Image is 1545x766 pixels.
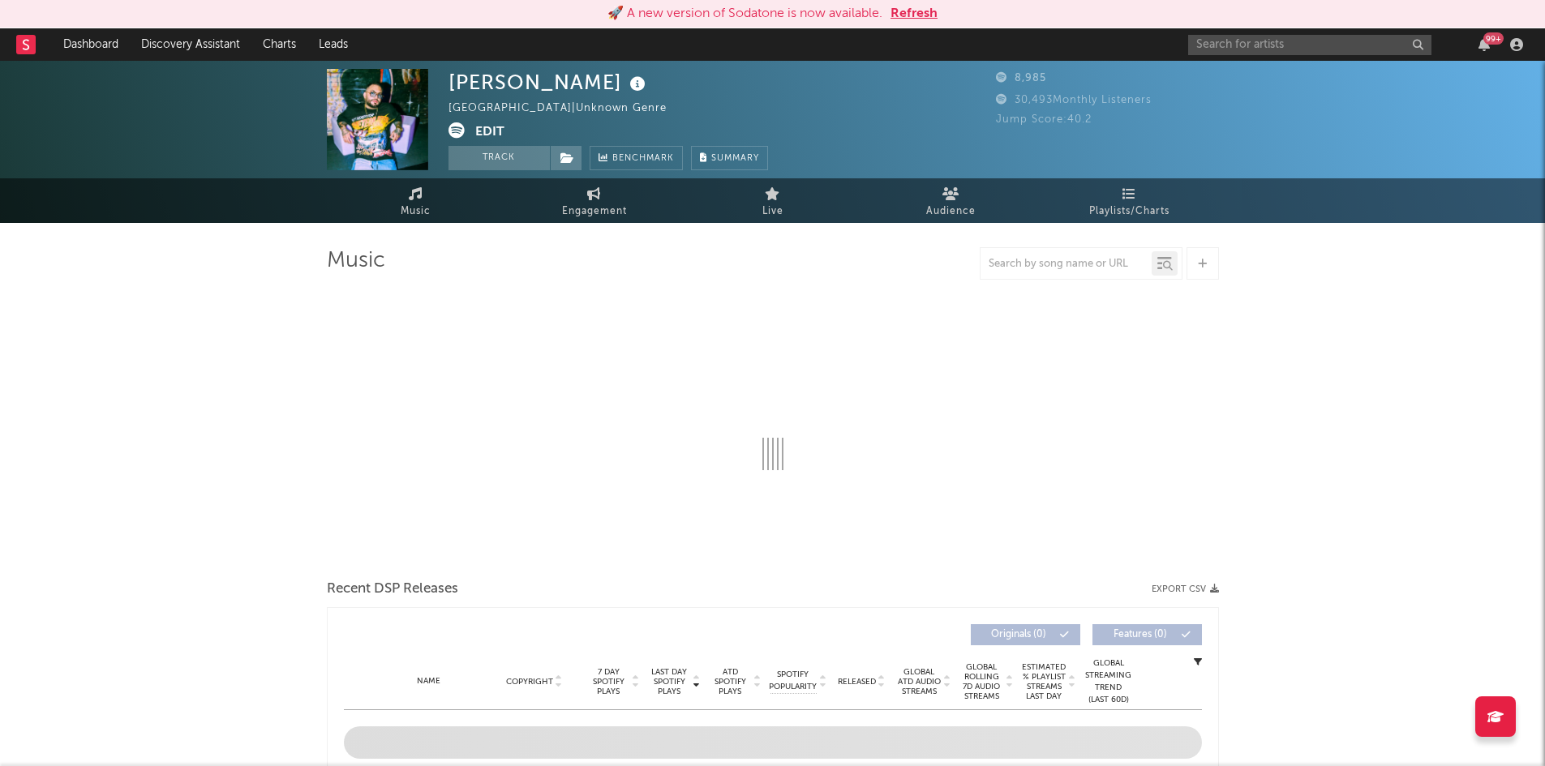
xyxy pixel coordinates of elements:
a: Discovery Assistant [130,28,251,61]
span: 7 Day Spotify Plays [587,667,630,696]
button: Features(0) [1092,624,1202,645]
span: Copyright [506,677,553,687]
div: [GEOGRAPHIC_DATA] | Unknown Genre [448,99,685,118]
a: Charts [251,28,307,61]
span: Playlists/Charts [1089,202,1169,221]
span: Live [762,202,783,221]
span: Originals ( 0 ) [981,630,1056,640]
a: Leads [307,28,359,61]
button: Refresh [891,4,938,24]
a: Playlists/Charts [1041,178,1219,223]
span: Features ( 0 ) [1103,630,1178,640]
input: Search by song name or URL [981,258,1152,271]
span: Audience [926,202,976,221]
span: Last Day Spotify Plays [648,667,691,696]
span: 30,493 Monthly Listeners [996,95,1152,105]
div: 99 + [1483,32,1504,45]
input: Search for artists [1188,35,1431,55]
span: Music [401,202,431,221]
span: Benchmark [612,149,674,169]
span: Global Rolling 7D Audio Streams [959,662,1004,701]
span: Engagement [562,202,627,221]
button: Export CSV [1152,584,1219,594]
a: Engagement [505,178,684,223]
span: Summary [711,154,759,163]
span: Recent DSP Releases [327,580,458,599]
button: 99+ [1478,38,1490,51]
a: Live [684,178,862,223]
span: Spotify Popularity [769,669,817,693]
div: Name [376,675,483,687]
button: Summary [691,146,768,170]
span: 8,985 [996,73,1046,83]
button: Originals(0) [971,624,1080,645]
a: Audience [862,178,1041,223]
span: Estimated % Playlist Streams Last Day [1022,662,1066,701]
div: 🚀 A new version of Sodatone is now available. [607,4,882,24]
span: ATD Spotify Plays [709,667,752,696]
a: Benchmark [590,146,683,170]
a: Music [327,178,505,223]
button: Track [448,146,550,170]
span: Global ATD Audio Streams [897,667,942,696]
div: Global Streaming Trend (Last 60D) [1084,657,1133,706]
div: [PERSON_NAME] [448,69,650,96]
span: Jump Score: 40.2 [996,114,1092,125]
a: Dashboard [52,28,130,61]
button: Edit [475,122,504,143]
span: Released [838,677,876,687]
